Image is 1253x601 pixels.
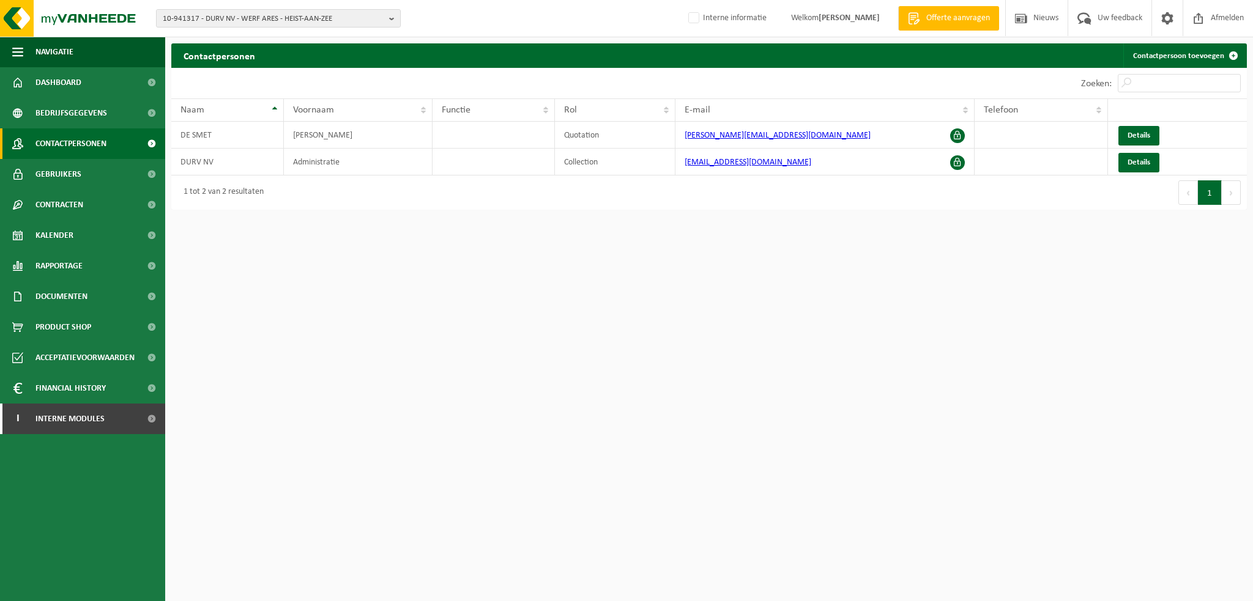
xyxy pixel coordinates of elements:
span: Offerte aanvragen [923,12,993,24]
td: Administratie [284,149,433,175]
button: Next [1222,180,1241,205]
span: Bedrijfsgegevens [35,98,107,128]
span: Contracten [35,190,83,220]
div: 1 tot 2 van 2 resultaten [177,182,264,204]
span: Telefoon [984,105,1018,115]
a: Offerte aanvragen [898,6,999,31]
span: Details [1128,131,1150,139]
span: Financial History [35,373,106,404]
span: Navigatie [35,37,73,67]
span: Product Shop [35,312,91,342]
button: Previous [1178,180,1198,205]
span: Interne modules [35,404,105,434]
td: DE SMET [171,122,284,149]
td: [PERSON_NAME] [284,122,433,149]
span: Dashboard [35,67,81,98]
span: E-mail [685,105,710,115]
strong: [PERSON_NAME] [819,13,880,23]
a: Contactpersoon toevoegen [1123,43,1246,68]
span: I [12,404,23,434]
label: Zoeken: [1081,79,1112,89]
a: [EMAIL_ADDRESS][DOMAIN_NAME] [685,158,811,167]
span: Kalender [35,220,73,251]
span: Rapportage [35,251,83,281]
a: Details [1118,153,1159,172]
td: DURV NV [171,149,284,175]
a: [PERSON_NAME][EMAIL_ADDRESS][DOMAIN_NAME] [685,131,871,140]
a: Details [1118,126,1159,146]
span: 10-941317 - DURV NV - WERF ARES - HEIST-AAN-ZEE [163,10,384,28]
td: Quotation [555,122,675,149]
span: Naam [180,105,204,115]
button: 10-941317 - DURV NV - WERF ARES - HEIST-AAN-ZEE [156,9,401,28]
span: Rol [564,105,577,115]
span: Functie [442,105,470,115]
button: 1 [1198,180,1222,205]
span: Documenten [35,281,87,312]
span: Gebruikers [35,159,81,190]
label: Interne informatie [686,9,767,28]
span: Contactpersonen [35,128,106,159]
span: Acceptatievoorwaarden [35,342,135,373]
td: Collection [555,149,675,175]
h2: Contactpersonen [171,43,267,67]
span: Voornaam [293,105,334,115]
span: Details [1128,158,1150,166]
